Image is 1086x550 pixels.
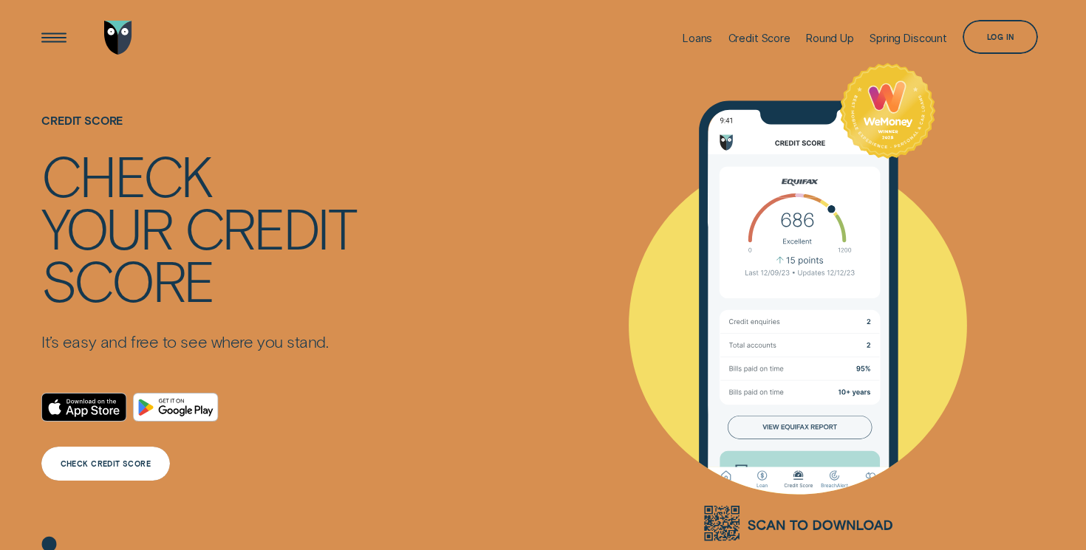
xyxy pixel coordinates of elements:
[185,202,355,254] div: credit
[806,32,854,44] div: Round Up
[41,331,355,352] p: It’s easy and free to see where you stand.
[870,32,947,44] div: Spring Discount
[683,32,712,44] div: Loans
[41,202,171,254] div: your
[963,20,1038,54] button: Log in
[41,149,355,307] h4: Check your credit score
[41,393,127,422] a: Download on the App Store
[41,254,214,306] div: score
[41,149,211,202] div: Check
[37,21,71,55] button: Open Menu
[133,393,219,422] a: Android App on Google Play
[41,447,169,481] a: CHECK CREDIT SCORE
[728,32,790,44] div: Credit Score
[61,461,151,467] div: CHECK CREDIT SCORE
[41,114,355,149] h1: Credit Score
[104,21,132,55] img: Wisr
